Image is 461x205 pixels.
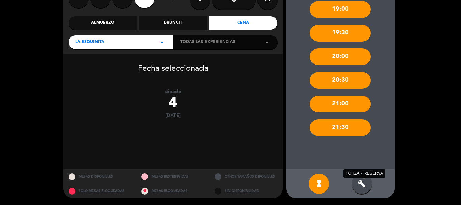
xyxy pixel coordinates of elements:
[310,119,371,136] div: 21:30
[358,180,366,188] i: build
[75,39,104,46] span: La Esquinita
[310,96,371,112] div: 21:00
[343,169,385,178] div: FORZAR RESERVA
[210,169,283,184] div: OTROS TAMAÑOS DIPONIBLES
[136,184,210,198] div: MESAS BLOQUEADAS
[310,25,371,42] div: 19:30
[310,48,371,65] div: 20:00
[310,1,371,18] div: 19:00
[63,95,283,113] div: 4
[69,16,137,30] div: Almuerzo
[136,169,210,184] div: MESAS RESTRINGIDAS
[139,16,207,30] div: Brunch
[210,184,283,198] div: SIN DISPONIBILIDAD
[180,39,235,46] span: Todas las experiencias
[310,72,371,89] div: 20:30
[63,89,283,95] div: sábado
[63,113,283,119] div: [DATE]
[63,169,137,184] div: MESAS DISPONIBLES
[63,184,137,198] div: SOLO MESAS BLOQUEADAS
[209,16,277,30] div: Cena
[63,54,283,75] div: Fecha seleccionada
[315,180,323,188] i: hourglass_full
[158,38,166,46] i: arrow_drop_down
[263,38,271,46] i: arrow_drop_down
